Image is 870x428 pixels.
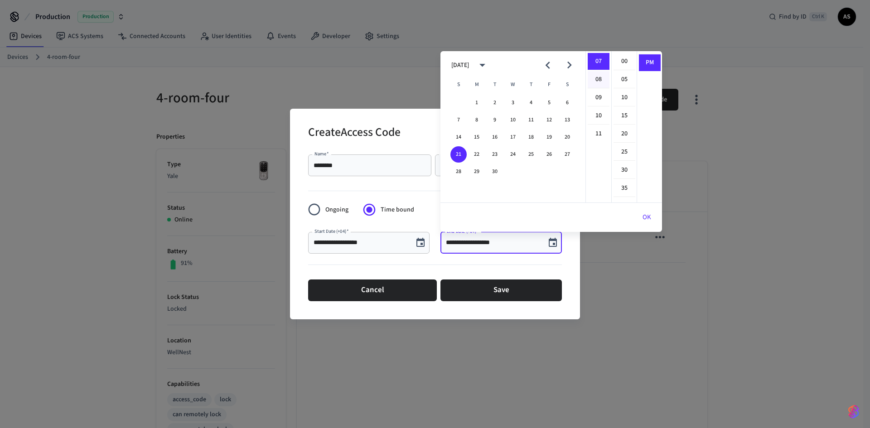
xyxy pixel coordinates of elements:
[588,71,609,88] li: 8 hours
[440,279,562,301] button: Save
[487,164,503,180] button: 30
[586,51,611,202] ul: Select hours
[487,76,503,94] span: Tuesday
[639,54,661,71] li: PM
[505,112,521,128] button: 10
[559,76,575,94] span: Saturday
[308,120,401,147] h2: Create Access Code
[469,146,485,163] button: 22
[381,205,414,215] span: Time bound
[523,129,539,145] button: 18
[487,95,503,111] button: 2
[523,112,539,128] button: 11
[559,54,580,76] button: Next month
[505,95,521,111] button: 3
[614,125,635,143] li: 20 minutes
[614,107,635,125] li: 15 minutes
[314,228,348,235] label: Start Date (+04)
[487,146,503,163] button: 23
[523,95,539,111] button: 4
[559,129,575,145] button: 20
[469,129,485,145] button: 15
[487,112,503,128] button: 9
[559,112,575,128] button: 13
[505,76,521,94] span: Wednesday
[559,95,575,111] button: 6
[632,207,662,228] button: OK
[450,112,467,128] button: 7
[848,404,859,419] img: SeamLogoGradient.69752ec5.svg
[614,89,635,106] li: 10 minutes
[523,146,539,163] button: 25
[541,146,557,163] button: 26
[450,164,467,180] button: 28
[308,279,437,301] button: Cancel
[588,53,609,70] li: 7 hours
[325,205,348,215] span: Ongoing
[541,76,557,94] span: Friday
[614,71,635,88] li: 5 minutes
[505,129,521,145] button: 17
[614,162,635,179] li: 30 minutes
[541,95,557,111] button: 5
[541,112,557,128] button: 12
[614,53,635,70] li: 0 minutes
[469,76,485,94] span: Monday
[523,76,539,94] span: Thursday
[588,125,609,142] li: 11 hours
[588,89,609,106] li: 9 hours
[472,54,493,76] button: calendar view is open, switch to year view
[559,146,575,163] button: 27
[314,150,329,157] label: Name
[614,180,635,197] li: 35 minutes
[411,234,430,252] button: Choose date, selected date is Sep 21, 2025
[469,95,485,111] button: 1
[505,146,521,163] button: 24
[614,198,635,215] li: 40 minutes
[451,61,469,70] div: [DATE]
[544,234,562,252] button: Choose date, selected date is Sep 21, 2025
[611,51,637,202] ul: Select minutes
[614,144,635,161] li: 25 minutes
[637,51,662,202] ul: Select meridiem
[588,107,609,125] li: 10 hours
[450,146,467,163] button: 21
[541,129,557,145] button: 19
[469,112,485,128] button: 8
[450,76,467,94] span: Sunday
[450,129,467,145] button: 14
[469,164,485,180] button: 29
[537,54,558,76] button: Previous month
[447,228,478,235] label: End Date (+04)
[487,129,503,145] button: 16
